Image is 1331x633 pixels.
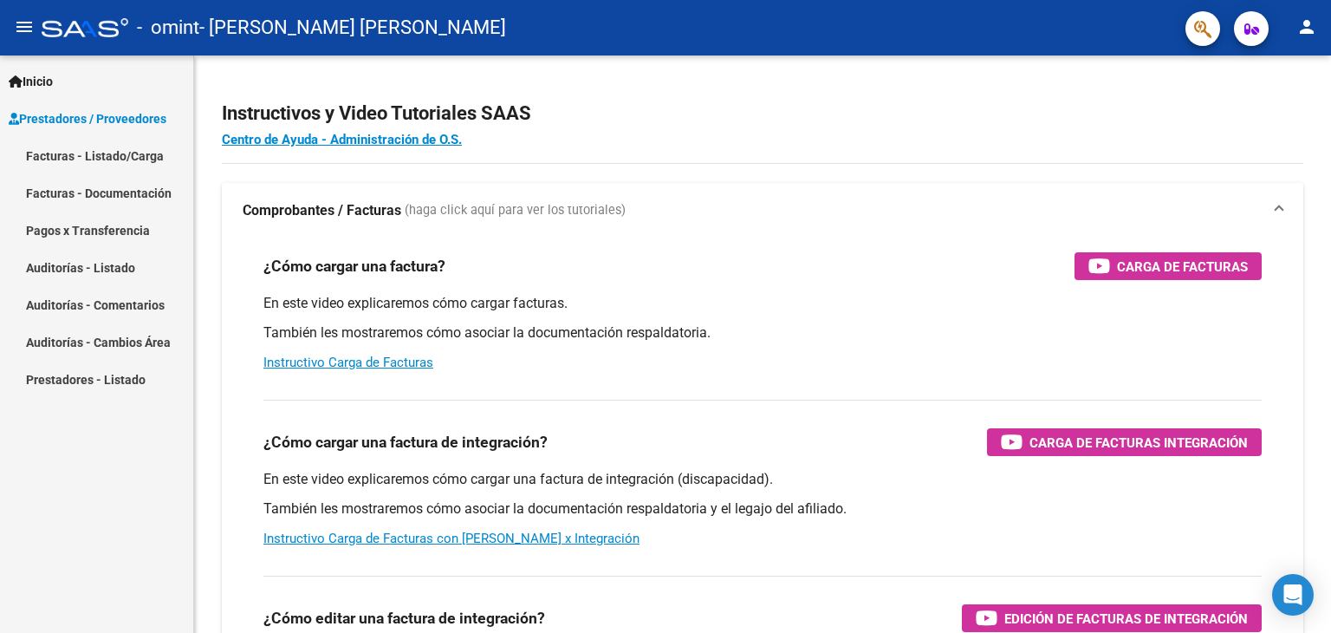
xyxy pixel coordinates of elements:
[1296,16,1317,37] mat-icon: person
[1117,256,1248,277] span: Carga de Facturas
[222,97,1303,130] h2: Instructivos y Video Tutoriales SAAS
[405,201,626,220] span: (haga click aquí para ver los tutoriales)
[263,470,1262,489] p: En este video explicaremos cómo cargar una factura de integración (discapacidad).
[9,109,166,128] span: Prestadores / Proveedores
[1029,432,1248,454] span: Carga de Facturas Integración
[987,428,1262,456] button: Carga de Facturas Integración
[14,16,35,37] mat-icon: menu
[199,9,506,47] span: - [PERSON_NAME] [PERSON_NAME]
[263,531,640,546] a: Instructivo Carga de Facturas con [PERSON_NAME] x Integración
[962,604,1262,632] button: Edición de Facturas de integración
[263,499,1262,519] p: También les mostraremos cómo asociar la documentación respaldatoria y el legajo del afiliado.
[263,430,548,454] h3: ¿Cómo cargar una factura de integración?
[1075,252,1262,280] button: Carga de Facturas
[263,355,433,370] a: Instructivo Carga de Facturas
[222,132,462,147] a: Centro de Ayuda - Administración de O.S.
[263,323,1262,343] p: También les mostraremos cómo asociar la documentación respaldatoria.
[263,606,545,630] h3: ¿Cómo editar una factura de integración?
[222,183,1303,238] mat-expansion-panel-header: Comprobantes / Facturas (haga click aquí para ver los tutoriales)
[1272,574,1314,616] div: Open Intercom Messenger
[243,201,401,220] strong: Comprobantes / Facturas
[1004,608,1248,630] span: Edición de Facturas de integración
[263,294,1262,313] p: En este video explicaremos cómo cargar facturas.
[263,254,445,278] h3: ¿Cómo cargar una factura?
[137,9,199,47] span: - omint
[9,72,53,91] span: Inicio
